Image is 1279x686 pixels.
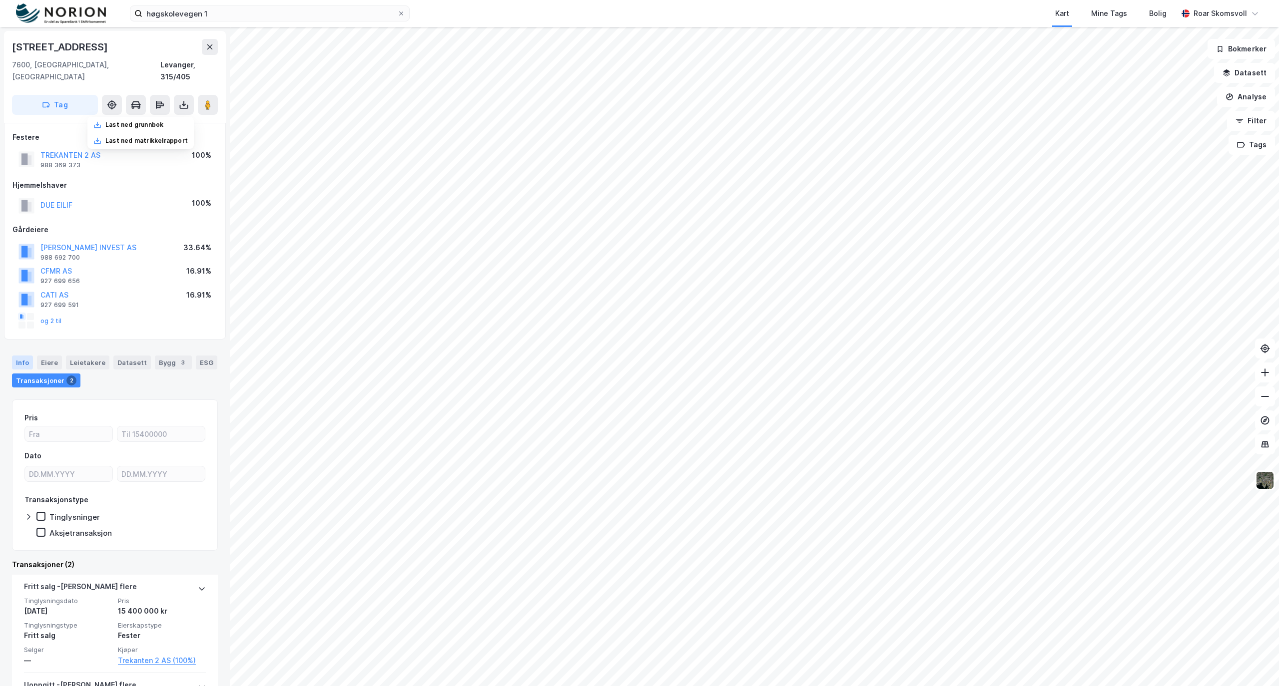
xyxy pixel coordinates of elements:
img: 9k= [1256,471,1275,490]
div: Datasett [113,355,151,369]
button: Tags [1229,135,1275,155]
div: Hjemmelshaver [12,179,217,191]
div: 100% [192,197,211,209]
span: Eierskapstype [118,621,206,630]
a: Trekanten 2 AS (100%) [118,655,206,667]
div: 2 [66,375,76,385]
div: 16.91% [186,265,211,277]
div: Bygg [155,355,192,369]
div: 988 692 700 [40,254,80,262]
div: 16.91% [186,289,211,301]
div: 927 699 591 [40,301,79,309]
div: Last ned matrikkelrapport [105,137,188,145]
div: 100% [192,149,211,161]
div: Kart [1055,7,1069,19]
span: Kjøper [118,646,206,654]
div: Fritt salg - [PERSON_NAME] flere [24,581,137,597]
div: Tinglysninger [49,512,100,522]
div: 927 699 656 [40,277,80,285]
div: Transaksjoner [12,373,80,387]
div: Mine Tags [1091,7,1127,19]
div: Dato [24,450,41,462]
div: Aksjetransaksjon [49,528,112,538]
div: Fester [118,630,206,642]
input: DD.MM.YYYY [117,466,205,481]
input: Søk på adresse, matrikkel, gårdeiere, leietakere eller personer [142,6,397,21]
div: Roar Skomsvoll [1194,7,1247,19]
span: Selger [24,646,112,654]
div: Fritt salg [24,630,112,642]
div: 988 369 373 [40,161,80,169]
div: Festere [12,131,217,143]
span: Pris [118,597,206,605]
span: Tinglysningstype [24,621,112,630]
button: Analyse [1217,87,1275,107]
div: Info [12,355,33,369]
div: Levanger, 315/405 [160,59,218,83]
button: Filter [1227,111,1275,131]
div: [DATE] [24,605,112,617]
button: Bokmerker [1208,39,1275,59]
div: Eiere [37,355,62,369]
div: [STREET_ADDRESS] [12,39,110,55]
iframe: Chat Widget [1229,638,1279,686]
div: Leietakere [66,355,109,369]
img: norion-logo.80e7a08dc31c2e691866.png [16,3,106,24]
input: Fra [25,426,112,441]
div: Gårdeiere [12,224,217,236]
div: — [24,655,112,667]
button: Datasett [1214,63,1275,83]
div: Transaksjonstype [24,494,88,506]
input: DD.MM.YYYY [25,466,112,481]
div: 33.64% [183,242,211,254]
input: Til 15400000 [117,426,205,441]
div: Pris [24,412,38,424]
div: Last ned grunnbok [105,121,163,129]
div: Transaksjoner (2) [12,559,218,571]
span: Tinglysningsdato [24,597,112,605]
div: Bolig [1149,7,1167,19]
div: 7600, [GEOGRAPHIC_DATA], [GEOGRAPHIC_DATA] [12,59,160,83]
button: Tag [12,95,98,115]
div: 15 400 000 kr [118,605,206,617]
div: ESG [196,355,217,369]
div: 3 [178,357,188,367]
